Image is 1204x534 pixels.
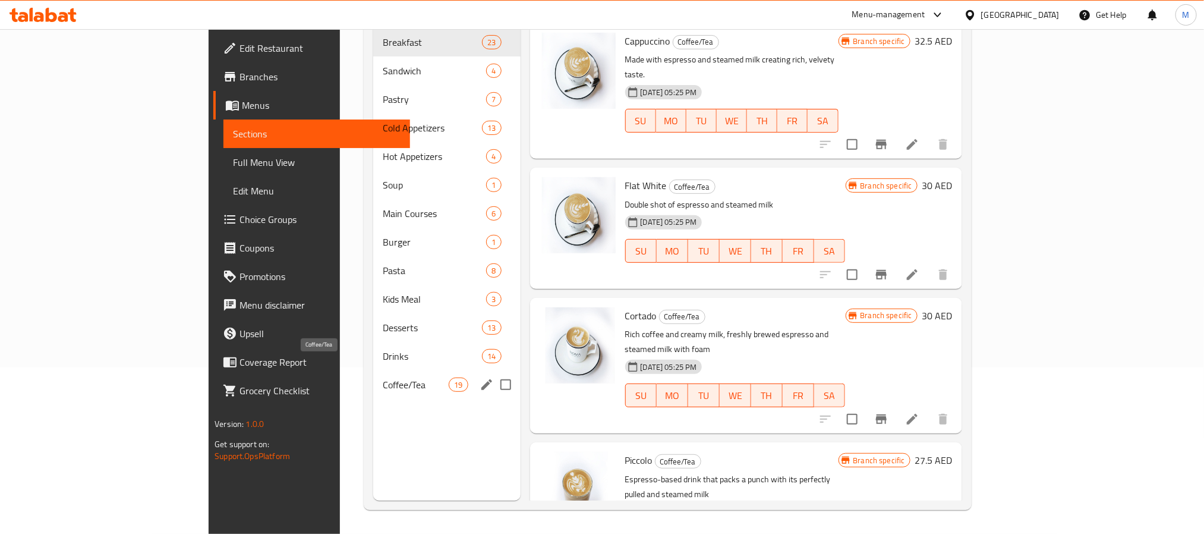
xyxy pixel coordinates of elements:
span: Branch specific [849,36,910,47]
button: FR [777,109,808,133]
span: [DATE] 05:25 PM [636,216,702,228]
span: Select to update [840,132,865,157]
button: SA [814,239,846,263]
span: Select to update [840,262,865,287]
div: Pastry7 [373,85,521,114]
div: Burger [383,235,487,249]
span: SA [819,387,841,404]
div: [GEOGRAPHIC_DATA] [981,8,1060,21]
div: Hot Appetizers4 [373,142,521,171]
span: Coffee/Tea [655,455,701,469]
button: TU [688,239,720,263]
a: Edit Restaurant [213,34,409,62]
p: Made with espresso and steamed milk creating rich, velvety taste. [625,52,839,82]
div: Menu-management [852,8,925,22]
div: items [486,292,501,306]
button: TU [688,384,720,407]
span: FR [787,387,809,404]
span: Upsell [239,326,400,341]
span: Get support on: [215,436,269,452]
div: items [486,206,501,221]
span: Edit Menu [233,184,400,198]
span: SU [631,112,651,130]
div: items [482,321,501,335]
a: Branches [213,62,409,91]
div: Desserts13 [373,313,521,342]
div: Pasta8 [373,256,521,285]
span: Main Courses [383,206,487,221]
span: 7 [487,94,500,105]
span: Coffee/Tea [670,180,715,194]
img: Cappuccino [540,33,616,109]
button: delete [929,130,957,159]
span: Full Menu View [233,155,400,169]
nav: Menu sections [373,23,521,404]
div: Kids Meal3 [373,285,521,313]
span: MO [661,387,683,404]
h6: 30 AED [922,177,953,194]
p: Espresso-based drink that packs a punch with its perfectly pulled and steamed milk [625,472,839,502]
button: WE [720,384,751,407]
div: Drinks14 [373,342,521,370]
a: Menus [213,91,409,120]
a: Edit menu item [905,137,919,152]
span: Coffee/Tea [660,310,705,323]
div: Soup1 [373,171,521,199]
img: Piccolo [540,452,616,528]
div: Main Courses6 [373,199,521,228]
span: 1.0.0 [246,416,264,432]
span: Choice Groups [239,212,400,227]
a: Coupons [213,234,409,262]
div: Coffee/Tea19edit [373,370,521,399]
button: SA [814,384,846,407]
a: Edit menu item [905,412,919,426]
button: MO [657,239,688,263]
span: SU [631,387,653,404]
span: FR [782,112,803,130]
span: Grocery Checklist [239,384,400,398]
span: WE [724,387,746,404]
button: TU [686,109,717,133]
button: SU [625,384,657,407]
a: Grocery Checklist [213,376,409,405]
span: Branch specific [849,455,910,466]
a: Edit Menu [223,177,409,205]
span: Pastry [383,92,487,106]
span: Desserts [383,321,482,335]
button: delete [929,405,957,434]
span: Menu disclaimer [239,298,400,312]
span: Soup [383,178,487,192]
span: 14 [483,351,500,362]
span: FR [787,243,809,260]
div: items [486,92,501,106]
a: Edit menu item [905,268,919,282]
span: Cappuccino [625,32,670,50]
span: Coffee/Tea [383,378,449,392]
span: Cold Appetizers [383,121,482,135]
div: Hot Appetizers [383,149,487,164]
div: Drinks [383,349,482,363]
span: 13 [483,122,500,134]
span: Select to update [840,407,865,432]
span: Sections [233,127,400,141]
div: items [486,149,501,164]
p: Rich coffee and creamy milk, freshly brewed espresso and steamed milk with foam [625,327,846,357]
button: MO [656,109,686,133]
button: MO [657,384,688,407]
h6: 27.5 AED [915,452,953,469]
span: TH [756,243,778,260]
span: Breakfast [383,35,482,49]
span: TU [691,112,712,130]
a: Menu disclaimer [213,291,409,319]
div: items [449,378,468,392]
button: SU [625,239,657,263]
div: Coffee/Tea [669,180,716,194]
span: Cortado [625,307,657,325]
button: WE [717,109,747,133]
span: 1 [487,180,500,191]
span: SU [631,243,653,260]
button: FR [783,384,814,407]
button: TH [751,384,783,407]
